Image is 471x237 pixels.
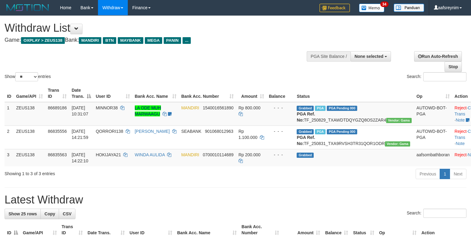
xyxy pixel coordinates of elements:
th: Date Trans.: activate to sort column descending [69,85,93,102]
span: 86835563 [48,152,67,157]
td: ZEUS138 [14,102,45,126]
h1: Withdraw List [5,22,308,34]
span: HOKIJAYA21 [96,152,121,157]
span: Marked by aafkaynarin [315,106,326,111]
span: Copy [44,211,55,216]
a: Previous [416,169,440,179]
th: ID [5,85,14,102]
button: None selected [351,51,391,62]
div: PGA Site Balance / [307,51,351,62]
td: TF_250829_TXAWDTDQYGZQ8OS2ZAR4 [294,102,414,126]
span: 34 [380,2,389,7]
a: Show 25 rows [5,209,41,219]
span: [DATE] 14:22:10 [72,152,88,163]
td: 3 [5,149,14,166]
th: Game/API: activate to sort column ascending [14,85,45,102]
span: [DATE] 14:21:59 [72,129,88,140]
span: BTN [103,37,116,44]
img: Feedback.jpg [319,4,350,12]
span: 86689186 [48,105,67,110]
label: Show entries [5,72,51,81]
span: Vendor URL: https://trx31.1velocity.biz [386,118,412,123]
th: Bank Acc. Number: activate to sort column ascending [179,85,236,102]
th: Trans ID: activate to sort column ascending [45,85,69,102]
span: ... [183,37,191,44]
div: - - - [269,152,292,158]
th: Op: activate to sort column ascending [414,85,452,102]
a: Note [456,141,465,146]
select: Showentries [15,72,38,81]
label: Search: [407,209,466,218]
a: LA ODE MUH MARWAAGU [135,105,161,116]
span: Grabbed [297,106,314,111]
span: SEABANK [181,129,201,134]
input: Search: [423,72,466,81]
span: CSV [63,211,72,216]
label: Search: [407,72,466,81]
a: Reject [455,152,467,157]
a: Reject [455,129,467,134]
span: Copy 1540016561890 to clipboard [203,105,233,110]
div: Showing 1 to 3 of 3 entries [5,168,192,177]
span: Marked by aafkaynarin [315,129,326,134]
th: Status [294,85,414,102]
a: Run Auto-Refresh [414,51,462,62]
a: CSV [59,209,75,219]
th: Bank Acc. Name: activate to sort column ascending [132,85,179,102]
span: None selected [354,54,383,59]
span: Grabbed [297,129,314,134]
td: AUTOWD-BOT-PGA [414,126,452,149]
a: [PERSON_NAME] [135,129,170,134]
span: PANIN [164,37,181,44]
h4: Game: Bank: [5,37,308,43]
td: TF_250831_TXA9RVSH3TR31QOR1ODR [294,126,414,149]
span: QORRORI138 [96,129,123,134]
img: MOTION_logo.png [5,3,51,12]
a: Copy [40,209,59,219]
span: MAYBANK [118,37,143,44]
span: MANDIRI [79,37,101,44]
span: Rp 800.000 [239,105,260,110]
h1: Latest Withdraw [5,194,466,206]
td: ZEUS138 [14,126,45,149]
a: 1 [440,169,450,179]
a: Next [450,169,466,179]
div: - - - [269,128,292,134]
th: Amount: activate to sort column ascending [236,85,267,102]
td: ZEUS138 [14,149,45,166]
th: User ID: activate to sort column ascending [93,85,132,102]
span: Vendor URL: https://trx31.1velocity.biz [385,141,410,147]
span: Copy 901068012963 to clipboard [205,129,233,134]
td: 1 [5,102,14,126]
th: Balance [267,85,295,102]
span: PGA Pending [327,106,357,111]
span: MANDIRI [181,105,199,110]
img: panduan.png [394,4,424,12]
a: Stop [445,62,462,72]
span: MEGA [145,37,162,44]
span: Copy 0700010114689 to clipboard [203,152,233,157]
a: WINDA AULIDA [135,152,165,157]
b: PGA Ref. No: [297,135,315,146]
span: Grabbed [297,153,314,158]
span: 86835556 [48,129,67,134]
b: PGA Ref. No: [297,111,315,122]
td: 2 [5,126,14,149]
span: Rp 200.000 [239,152,260,157]
span: [DATE] 10:31:07 [72,105,88,116]
a: Reject [455,105,467,110]
td: AUTOWD-BOT-PGA [414,102,452,126]
span: Show 25 rows [9,211,37,216]
input: Search: [423,209,466,218]
td: aafsombathboran [414,149,452,166]
span: MANDIRI [181,152,199,157]
span: Rp 1.100.000 [239,129,257,140]
span: PGA Pending [327,129,357,134]
span: OXPLAY > ZEUS138 [21,37,65,44]
img: Button%20Memo.svg [359,4,385,12]
a: Note [456,118,465,122]
span: MINNOR38 [96,105,118,110]
div: - - - [269,105,292,111]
